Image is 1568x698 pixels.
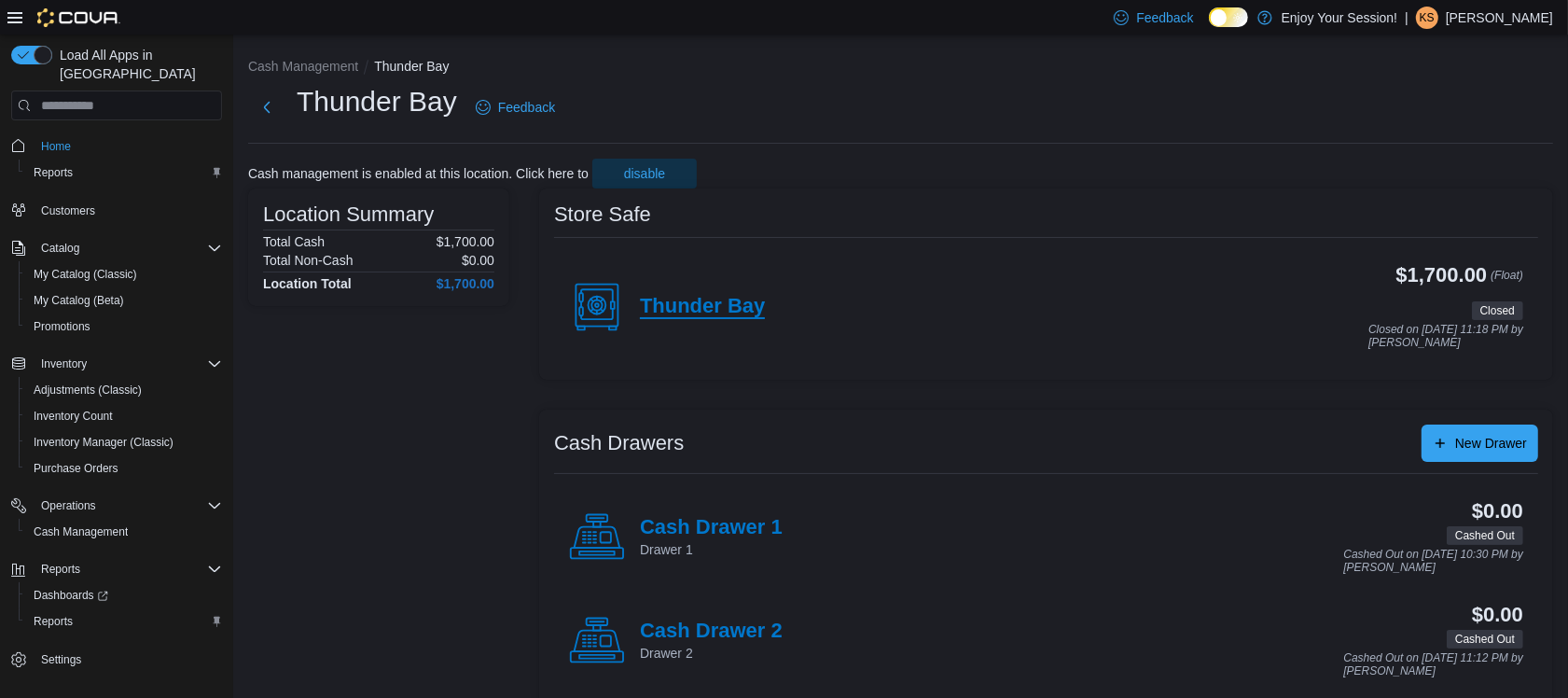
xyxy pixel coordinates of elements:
p: [PERSON_NAME] [1446,7,1553,29]
p: $0.00 [462,253,494,268]
span: Inventory [41,356,87,371]
span: Cashed Out [1447,526,1523,545]
h4: Thunder Bay [640,295,765,319]
a: Adjustments (Classic) [26,379,149,401]
span: Catalog [41,241,79,256]
button: Reports [4,556,229,582]
span: Feedback [1136,8,1193,27]
span: Cash Management [34,524,128,539]
button: Operations [4,493,229,519]
h4: Cash Drawer 2 [640,620,783,644]
a: My Catalog (Classic) [26,263,145,286]
span: Reports [34,614,73,629]
h3: $0.00 [1472,604,1523,626]
p: | [1405,7,1408,29]
button: Next [248,89,285,126]
span: Inventory Manager (Classic) [26,431,222,454]
h1: Thunder Bay [297,83,457,120]
span: Adjustments (Classic) [34,383,142,398]
span: My Catalog (Beta) [26,289,222,312]
button: Inventory [4,351,229,377]
span: Inventory [34,353,222,375]
button: Reports [34,558,88,580]
a: Customers [34,200,103,222]
span: Settings [34,648,222,671]
button: Reports [19,160,229,186]
h3: $1,700.00 [1396,264,1488,286]
p: Cash management is enabled at this location. Click here to [248,166,589,181]
h6: Total Non-Cash [263,253,354,268]
h3: Store Safe [554,203,651,226]
button: Cash Management [248,59,358,74]
img: Cova [37,8,120,27]
span: Dashboards [26,584,222,607]
button: My Catalog (Beta) [19,287,229,314]
a: Inventory Count [26,405,120,427]
nav: An example of EuiBreadcrumbs [248,57,1553,79]
span: New Drawer [1455,434,1527,453]
span: Reports [34,558,222,580]
button: Settings [4,646,229,673]
button: Reports [19,608,229,635]
span: My Catalog (Classic) [26,263,222,286]
span: Customers [41,203,95,218]
span: Inventory Count [26,405,222,427]
span: Promotions [34,319,90,334]
button: disable [592,159,697,188]
h4: Cash Drawer 1 [640,516,783,540]
button: Operations [34,495,104,517]
span: Home [41,139,71,154]
button: Home [4,132,229,159]
button: Customers [4,197,229,224]
span: Inventory Count [34,409,113,424]
a: Inventory Manager (Classic) [26,431,181,454]
span: Customers [34,199,222,222]
h6: Total Cash [263,234,325,249]
span: Dashboards [34,588,108,603]
input: Dark Mode [1209,7,1248,27]
a: Home [34,135,78,158]
span: Closed [1472,301,1523,320]
p: Enjoy Your Session! [1282,7,1398,29]
a: Settings [34,649,89,671]
span: Cashed Out [1455,631,1515,648]
button: Inventory [34,353,94,375]
a: Cash Management [26,521,135,543]
span: Cash Management [26,521,222,543]
button: New Drawer [1422,425,1538,462]
h4: $1,700.00 [437,276,494,291]
a: Reports [26,610,80,633]
p: Cashed Out on [DATE] 11:12 PM by [PERSON_NAME] [1343,652,1523,677]
span: Operations [41,498,96,513]
span: Reports [26,610,222,633]
span: Cashed Out [1455,527,1515,544]
a: Dashboards [26,584,116,607]
button: Purchase Orders [19,455,229,482]
span: Adjustments (Classic) [26,379,222,401]
a: Purchase Orders [26,457,126,480]
a: Dashboards [19,582,229,608]
button: Adjustments (Classic) [19,377,229,403]
a: Reports [26,161,80,184]
span: My Catalog (Beta) [34,293,124,308]
span: Cashed Out [1447,630,1523,649]
span: Inventory Manager (Classic) [34,435,173,450]
a: My Catalog (Beta) [26,289,132,312]
button: Inventory Count [19,403,229,429]
button: Thunder Bay [374,59,449,74]
span: KS [1420,7,1435,29]
p: Drawer 1 [640,540,783,559]
a: Promotions [26,315,98,338]
p: $1,700.00 [437,234,494,249]
span: Operations [34,495,222,517]
span: Closed [1480,302,1515,319]
button: Catalog [4,235,229,261]
p: Cashed Out on [DATE] 10:30 PM by [PERSON_NAME] [1343,549,1523,574]
button: Promotions [19,314,229,340]
span: Home [34,133,222,157]
span: disable [624,164,665,183]
span: Purchase Orders [34,461,118,476]
span: Dark Mode [1209,27,1210,28]
span: Catalog [34,237,222,259]
span: My Catalog (Classic) [34,267,137,282]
